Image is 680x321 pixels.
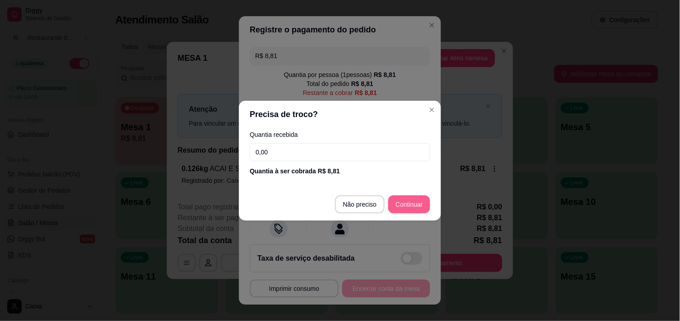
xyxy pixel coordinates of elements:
div: Quantia à ser cobrada R$ 8,81 [250,167,430,176]
button: Não preciso [335,195,385,213]
label: Quantia recebida [250,131,430,138]
button: Close [425,103,439,117]
button: Continuar [388,195,430,213]
header: Precisa de troco? [239,101,441,128]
